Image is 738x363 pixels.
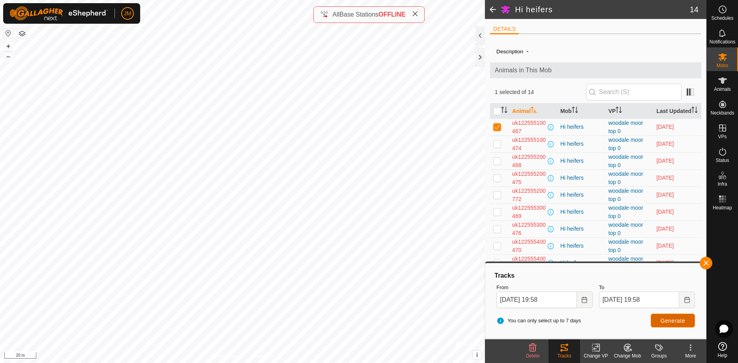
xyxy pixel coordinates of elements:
a: woodale moor top 0 [608,137,643,151]
span: 11 Aug 2025, 4:14 pm [656,226,674,232]
div: Change Mob [612,352,643,359]
span: i [476,352,478,358]
span: uk122555300469 [512,204,546,220]
span: 11 Aug 2025, 4:03 pm [656,124,674,130]
th: Mob [557,103,605,119]
button: Generate [651,314,695,327]
button: Map Layers [17,29,27,38]
a: Help [707,339,738,361]
button: Choose Date [679,292,695,308]
a: woodale moor top 0 [608,222,643,236]
span: - [523,45,531,58]
button: Choose Date [577,292,593,308]
span: VPs [718,134,727,139]
a: woodale moor top 0 [608,154,643,168]
a: Contact Us [250,353,274,360]
span: uk122555400477 [512,255,546,271]
label: Description [496,49,523,55]
span: Infra [717,182,727,186]
span: You can only select up to 7 days [496,317,581,325]
span: uk122555100474 [512,136,546,152]
span: Delete [526,353,540,359]
th: Last Updated [653,103,701,119]
span: 11 Aug 2025, 4:06 pm [656,175,674,181]
label: To [599,284,695,292]
span: OFFLINE [379,11,406,18]
a: Privacy Policy [211,353,241,360]
button: – [4,52,13,61]
span: uk122555200468 [512,153,546,169]
div: Change VP [580,352,612,359]
th: VP [605,103,653,119]
span: Mobs [717,63,728,68]
input: Search (S) [586,84,682,100]
div: Hi heifers [560,191,602,199]
label: From [496,284,592,292]
a: woodale moor top 0 [608,120,643,134]
span: uk122555400470 [512,238,546,254]
div: Groups [643,352,675,359]
span: 11 Aug 2025, 4:13 pm [656,260,674,266]
span: Animals in This Mob [495,66,697,75]
span: uk122555200772 [512,187,546,203]
a: woodale moor top 0 [608,256,643,270]
span: Help [717,353,727,358]
span: Generate [661,318,685,324]
a: woodale moor top 0 [608,205,643,219]
span: 14 [690,4,699,15]
div: Hi heifers [560,208,602,216]
p-sorticon: Activate to sort [531,108,537,114]
span: Schedules [711,16,733,21]
span: Notifications [710,39,735,44]
p-sorticon: Activate to sort [572,108,578,114]
span: All [332,11,340,18]
span: JM [124,9,131,18]
p-sorticon: Activate to sort [616,108,622,114]
span: Heatmap [713,205,732,210]
span: uk122555100467 [512,119,546,135]
span: 11 Aug 2025, 4:16 pm [656,158,674,164]
div: Hi heifers [560,174,602,182]
span: Neckbands [710,111,734,115]
div: More [675,352,706,359]
button: i [473,351,481,359]
div: Hi heifers [560,123,602,131]
div: Hi heifers [560,225,602,233]
div: Tracks [548,352,580,359]
span: Status [715,158,729,163]
span: Animals [714,87,731,92]
div: Hi heifers [560,140,602,148]
p-sorticon: Activate to sort [501,108,507,114]
p-sorticon: Activate to sort [691,108,698,114]
span: Base Stations [340,11,379,18]
span: 11 Aug 2025, 4:14 pm [656,192,674,198]
a: woodale moor top 0 [608,171,643,185]
span: 1 selected of 14 [495,88,586,96]
a: woodale moor top 0 [608,239,643,253]
h2: Hi heifers [515,5,689,14]
span: 11 Aug 2025, 3:53 pm [656,141,674,147]
button: Reset Map [4,28,13,38]
span: uk122555300476 [512,221,546,237]
div: Hi heifers [560,259,602,267]
div: Hi heifers [560,242,602,250]
th: Animal [509,103,557,119]
span: uk122555200475 [512,170,546,186]
div: Tracks [493,271,698,280]
button: + [4,41,13,51]
span: 11 Aug 2025, 4:16 pm [656,243,674,249]
div: Hi heifers [560,157,602,165]
span: 11 Aug 2025, 4:15 pm [656,209,674,215]
li: DETAILS [490,25,519,34]
img: Gallagher Logo [9,6,108,21]
a: woodale moor top 0 [608,188,643,202]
